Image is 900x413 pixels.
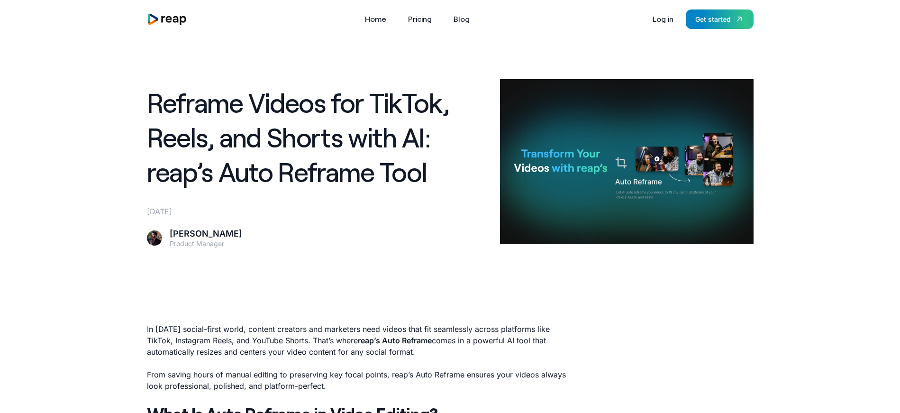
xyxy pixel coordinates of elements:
h1: Reframe Videos for TikTok, Reels, and Shorts with AI: reap’s Auto Reframe Tool [147,85,489,189]
a: Blog [449,11,474,27]
p: From saving hours of manual editing to preserving key focal points, reap’s Auto Reframe ensures y... [147,369,575,392]
div: [PERSON_NAME] [170,229,242,239]
div: Product Manager [170,239,242,248]
a: Log in [648,11,678,27]
a: Get started [686,9,754,29]
a: home [147,13,188,26]
div: Get started [695,14,731,24]
a: Pricing [403,11,436,27]
a: Home [360,11,391,27]
div: [DATE] [147,206,489,217]
strong: reap’s Auto Reframe [358,336,432,345]
p: In [DATE] social-first world, content creators and marketers need videos that fit seamlessly acro... [147,323,575,358]
img: reap logo [147,13,188,26]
